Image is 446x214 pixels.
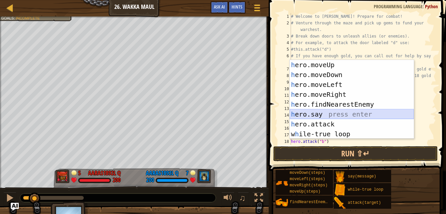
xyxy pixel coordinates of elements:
[278,99,291,105] div: 12
[348,201,381,205] span: attack(target)
[374,3,423,10] span: Programming language
[273,146,438,161] button: Run ⇧↵
[211,1,228,13] button: Ask AI
[278,13,291,20] div: 1
[278,46,291,53] div: 5
[290,171,325,175] span: moveDown(steps)
[278,145,291,151] div: 19
[348,174,376,179] span: say(message)
[425,3,438,10] span: Python
[182,169,189,175] div: 7
[278,92,291,99] div: 11
[278,33,291,40] div: 3
[146,169,179,177] div: AARAS1892L Q
[197,170,211,183] img: thang_avatar_frame.png
[278,53,291,66] div: 6
[276,196,288,209] img: portrait.png
[348,187,383,192] span: while-true loop
[276,177,288,189] img: portrait.png
[290,183,327,188] span: moveRight(steps)
[278,119,291,125] div: 15
[334,197,346,209] img: portrait.png
[239,193,246,203] span: ♫
[88,169,121,177] div: AARAS1892L Q
[78,169,85,175] div: 5
[278,20,291,33] div: 2
[278,72,291,79] div: 8
[290,177,325,181] span: moveLeft(steps)
[146,177,154,183] div: 200
[11,203,19,211] button: Ask AI
[56,170,70,183] img: thang_avatar_frame.png
[278,79,291,86] div: 9
[252,192,265,205] button: Toggle fullscreen
[278,40,291,46] div: 4
[290,200,332,204] span: findNearestEnemy()
[113,177,121,183] div: 200
[3,192,16,205] button: Ctrl + P: Pause
[278,105,291,112] div: 13
[423,3,425,10] span: :
[238,192,249,205] button: ♫
[278,112,291,119] div: 14
[214,4,225,10] span: Ask AI
[278,125,291,132] div: 16
[290,189,321,194] span: moveUp(steps)
[334,171,346,183] img: portrait.png
[249,1,265,17] button: Show game menu
[278,132,291,138] div: 17
[334,184,346,196] img: portrait.png
[278,138,291,145] div: 18
[221,192,234,205] button: Adjust volume
[278,66,291,72] div: 7
[232,4,242,10] span: Hints
[278,86,291,92] div: 10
